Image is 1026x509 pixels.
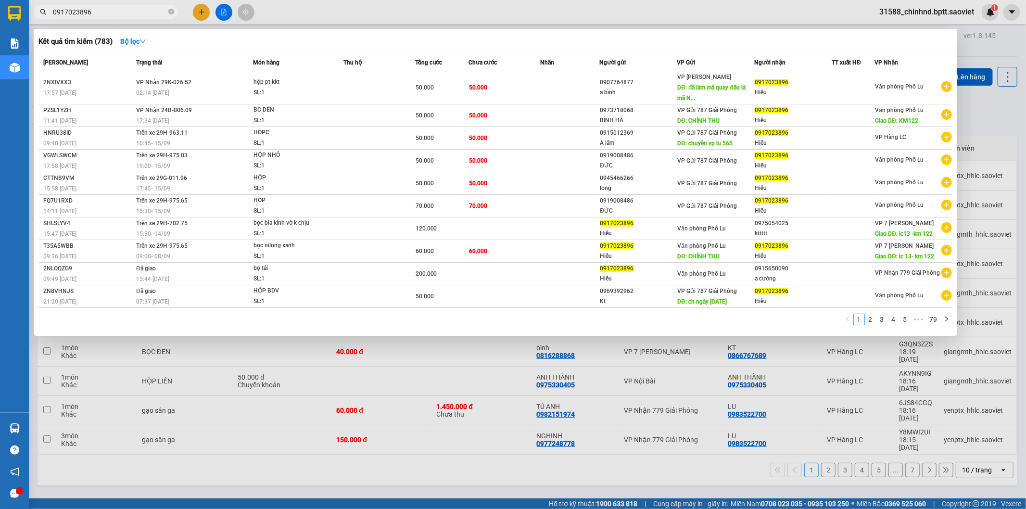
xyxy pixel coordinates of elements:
div: Hiếu [600,229,677,239]
div: SL: 1 [253,115,326,126]
div: HNRU38ID [43,128,133,138]
div: ZN8VHNJS [43,286,133,296]
button: Bộ lọcdown [113,34,154,49]
span: 15:44 [DATE] [136,276,169,282]
span: DĐ: đã làm mã quay đầu là mã N... [678,84,746,102]
div: HỘP BDV [253,286,326,296]
span: 0917023896 [600,265,634,272]
span: VP Hàng LC [875,134,907,140]
li: Next 5 Pages [911,314,926,325]
span: DĐ: CHÍNH THU [678,253,720,260]
div: 0915012369 [600,128,677,138]
span: question-circle [10,445,19,455]
div: Hiếu [755,183,831,193]
span: 0917023896 [755,288,788,294]
span: VP Gửi 787 Giải Phóng [678,107,737,114]
span: 17:58 [DATE] [43,163,76,169]
span: notification [10,467,19,476]
div: Hiếu [755,296,831,306]
span: 50.000 [416,112,434,119]
div: BÌNH HÀ [600,115,677,126]
span: 0917023896 [600,220,634,227]
span: 17:45 - 15/09 [136,185,170,192]
img: solution-icon [10,38,20,49]
span: plus-circle [941,81,952,92]
div: VGWLSWCM [43,151,133,161]
li: 2 [865,314,876,325]
button: right [941,314,952,325]
span: Tổng cước [415,59,443,66]
span: Trên xe 29G-011.96 [136,175,187,181]
div: BC DEN [253,105,326,115]
div: 0969392962 [600,286,677,296]
div: SL: 1 [253,88,326,98]
div: a bình [600,88,677,98]
span: VP 7 [PERSON_NAME] [875,220,934,227]
span: 09:36 [DATE] [43,253,76,260]
span: 10:45 - 15/09 [136,140,170,147]
div: Hiếu [755,161,831,171]
span: DĐ: ch ngày [DATE] [678,298,727,305]
span: 15:30 - 15/09 [136,208,170,215]
span: Đã giao [136,265,156,272]
div: Hiếu [600,274,677,284]
span: 15:30 - 14/09 [136,230,170,237]
span: plus-circle [941,290,952,301]
span: VP Nhận 24B-006.09 [136,107,192,114]
button: left [842,314,853,325]
span: Văn phòng Phố Lu [875,107,924,114]
div: HOPC [253,127,326,138]
div: ĐỨC [600,206,677,216]
div: bọc bìa kính vỡ k chịu [253,218,326,229]
span: Chưa cước [469,59,497,66]
span: Trên xe 29H-702.75 [136,220,188,227]
div: 2NLQQZG9 [43,264,133,274]
span: plus-circle [941,154,952,165]
a: 5 [900,314,911,325]
span: message [10,489,19,498]
div: Hiếu [755,138,831,148]
div: Kt [600,296,677,306]
span: TT xuất HĐ [832,59,861,66]
span: VP Gửi 787 Giải Phóng [678,203,737,209]
span: 0917023896 [600,242,634,249]
span: 120.000 [416,225,437,232]
div: SL: 1 [253,251,326,262]
span: Văn phòng Phố Lu [678,270,726,277]
span: Người gửi [600,59,626,66]
span: 0917023896 [755,129,788,136]
div: SHLSLYV4 [43,218,133,229]
span: 50.000 [469,135,487,141]
span: Trạng thái [136,59,162,66]
span: Trên xe 29H-975.65 [136,242,188,249]
span: 70.000 [416,203,434,209]
span: Giao DĐ: ic 13- km 122 [875,253,935,260]
div: SL: 1 [253,183,326,194]
span: 0917023896 [755,242,788,249]
li: 3 [876,314,888,325]
div: HỘP [253,173,326,183]
div: SL: 1 [253,229,326,239]
span: 50.000 [416,293,434,300]
span: 200.000 [416,270,437,277]
span: close-circle [168,9,174,14]
div: 0907764877 [600,77,677,88]
span: 17:57 [DATE] [43,89,76,96]
span: VP Gửi 787 Giải Phóng [678,288,737,294]
span: 14:11 [DATE] [43,208,76,215]
div: SL: 1 [253,138,326,149]
span: VP Gửi [677,59,696,66]
div: Hiếu [755,251,831,261]
span: Văn phòng Phố Lu [875,179,924,186]
span: plus-circle [941,132,952,142]
h3: Kết quả tìm kiếm ( 783 ) [38,37,113,47]
div: 0915650090 [755,264,831,274]
span: 60.000 [469,248,487,254]
span: Trên xe 29H-963.11 [136,129,188,136]
img: warehouse-icon [10,63,20,73]
span: Văn phòng Phố Lu [678,225,726,232]
img: warehouse-icon [10,423,20,433]
span: Văn phòng Phố Lu [875,292,924,299]
span: plus-circle [941,222,952,233]
img: logo-vxr [8,6,21,21]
